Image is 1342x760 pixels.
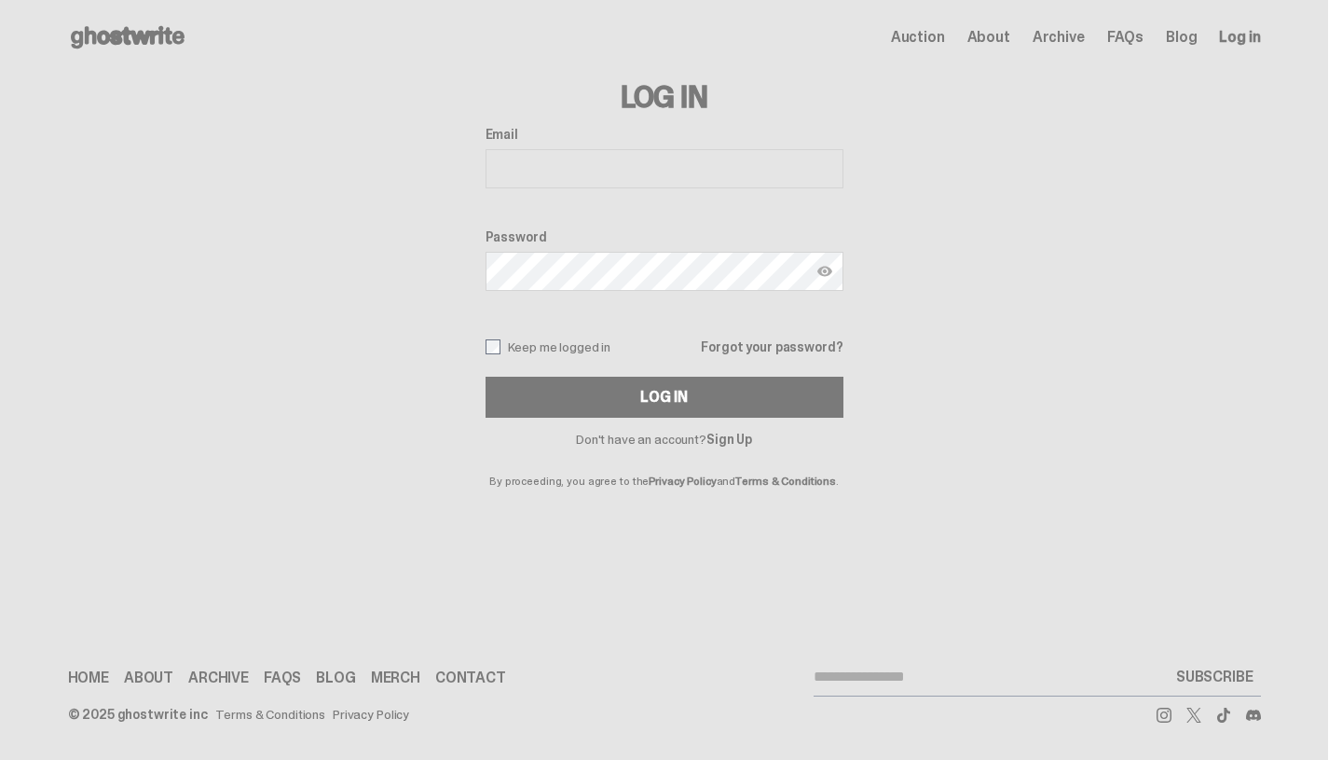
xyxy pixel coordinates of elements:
a: Terms & Conditions [735,474,836,489]
a: Home [68,670,109,685]
a: Privacy Policy [333,708,409,721]
a: Contact [435,670,506,685]
a: About [124,670,173,685]
h3: Log In [486,82,843,112]
p: By proceeding, you agree to the and . [486,446,843,487]
button: Log In [486,377,843,418]
a: About [967,30,1010,45]
a: Archive [1033,30,1085,45]
label: Password [486,229,843,244]
label: Email [486,127,843,142]
button: SUBSCRIBE [1169,658,1261,696]
a: FAQs [264,670,301,685]
input: Keep me logged in [486,339,500,354]
a: FAQs [1107,30,1143,45]
div: © 2025 ghostwrite inc [68,708,208,721]
img: Show password [817,264,832,279]
a: Forgot your password? [701,340,842,353]
a: Merch [371,670,420,685]
a: Blog [1166,30,1197,45]
a: Archive [188,670,249,685]
a: Terms & Conditions [215,708,325,721]
a: Log in [1219,30,1260,45]
a: Blog [316,670,355,685]
a: Sign Up [706,431,752,448]
a: Auction [891,30,945,45]
div: Log In [640,390,687,405]
p: Don't have an account? [486,433,843,446]
label: Keep me logged in [486,339,611,354]
a: Privacy Policy [649,474,716,489]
